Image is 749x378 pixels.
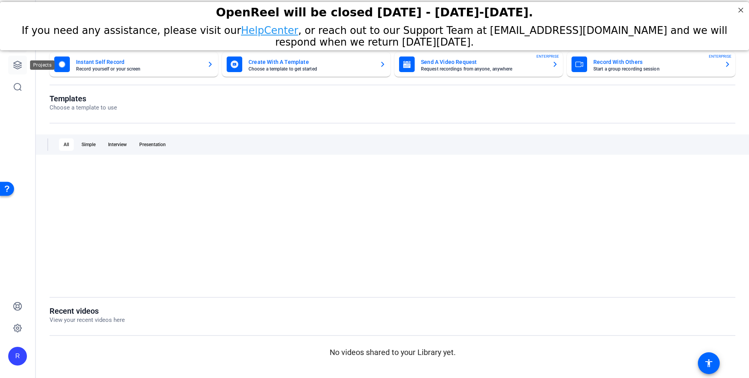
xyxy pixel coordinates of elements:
[50,306,125,316] h1: Recent videos
[50,52,218,77] button: Instant Self RecordRecord yourself or your screen
[421,57,546,67] mat-card-title: Send A Video Request
[10,4,739,17] div: OpenReel will be closed [DATE] - [DATE]-[DATE].
[22,23,728,46] span: If you need any assistance, please visit our , or reach out to our Support Team at [EMAIL_ADDRESS...
[248,67,373,71] mat-card-subtitle: Choose a template to get started
[77,138,100,151] div: Simple
[241,23,298,34] a: HelpCenter
[567,52,735,77] button: Record With OthersStart a group recording sessionENTERPRISE
[59,138,74,151] div: All
[50,346,735,358] p: No videos shared to your Library yet.
[30,60,55,70] div: Projects
[704,359,714,368] mat-icon: accessibility
[536,53,559,59] span: ENTERPRISE
[709,53,731,59] span: ENTERPRISE
[421,67,546,71] mat-card-subtitle: Request recordings from anyone, anywhere
[8,347,27,366] div: R
[394,52,563,77] button: Send A Video RequestRequest recordings from anyone, anywhereENTERPRISE
[50,316,125,325] p: View your recent videos here
[76,67,201,71] mat-card-subtitle: Record yourself or your screen
[135,138,170,151] div: Presentation
[50,103,117,112] p: Choose a template to use
[76,57,201,67] mat-card-title: Instant Self Record
[50,94,117,103] h1: Templates
[593,67,718,71] mat-card-subtitle: Start a group recording session
[593,57,718,67] mat-card-title: Record With Others
[222,52,390,77] button: Create With A TemplateChoose a template to get started
[103,138,131,151] div: Interview
[248,57,373,67] mat-card-title: Create With A Template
